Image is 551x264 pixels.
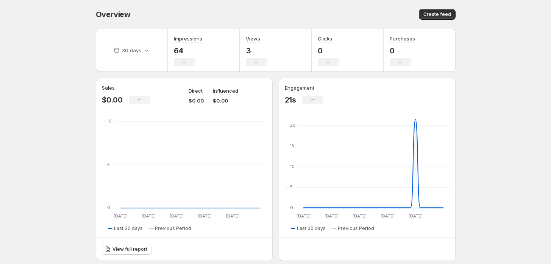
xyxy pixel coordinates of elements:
text: [DATE] [225,213,239,219]
h3: Sales [102,84,115,92]
text: [DATE] [408,213,422,219]
text: 0 [290,205,293,210]
h3: Clicks [318,35,332,42]
text: 5 [290,184,293,189]
h3: Views [246,35,260,42]
h3: Purchases [390,35,415,42]
text: [DATE] [169,213,183,219]
p: 3 [246,46,267,55]
p: 64 [174,46,202,55]
text: [DATE] [380,213,394,219]
p: $0.00 [189,97,204,104]
h3: Engagement [285,84,314,92]
text: [DATE] [296,213,310,219]
text: [DATE] [352,213,366,219]
span: Previous Period [338,225,374,231]
span: Overview [96,10,131,19]
text: 10 [107,118,112,124]
p: 0 [390,46,415,55]
span: View full report [112,246,147,252]
p: 30 days [122,47,141,54]
span: Previous Period [155,225,191,231]
h3: Impressions [174,35,202,42]
p: $0.00 [213,97,238,104]
span: Last 30 days [114,225,143,231]
text: [DATE] [113,213,127,219]
p: 0 [318,46,339,55]
a: View full report [102,244,152,255]
p: $0.00 [102,95,123,104]
button: Create feed [419,9,456,20]
text: [DATE] [141,213,155,219]
p: Influenced [213,87,238,95]
text: 10 [290,164,295,169]
text: 15 [290,143,294,148]
p: Direct [189,87,203,95]
p: 21s [285,95,296,104]
text: [DATE] [197,213,211,219]
text: 5 [107,162,110,167]
text: 20 [290,123,296,128]
span: Last 30 days [297,225,326,231]
text: 0 [107,205,110,210]
span: Create feed [423,11,451,17]
text: [DATE] [324,213,338,219]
